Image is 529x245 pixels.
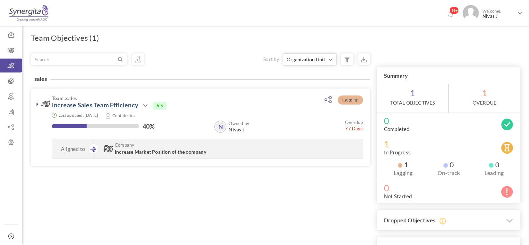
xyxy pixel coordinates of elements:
[479,5,517,22] span: Welcome,
[475,169,513,176] label: Leading
[8,5,49,22] img: Logo
[489,161,499,168] span: 0
[384,125,410,132] label: Completed
[390,99,435,106] label: Total Objectives
[345,120,363,125] small: Overdue
[58,113,98,118] small: Last updated: [DATE]
[398,161,408,168] span: 1
[384,193,412,200] label: Not Started
[445,9,456,20] a: Notifications
[215,121,226,132] a: N
[384,140,513,147] span: 1
[263,56,281,63] label: Sort by:
[384,149,411,156] label: In Progress
[345,119,363,132] small: 77 Days
[384,184,513,191] span: 0
[52,95,66,101] b: Team :
[283,53,337,66] button: Organization Unit
[338,95,363,105] span: Lagging
[153,102,167,109] span: 6.5
[112,113,136,118] small: Confidential
[384,117,513,124] span: 0
[377,210,520,231] h3: Dropped Objectives
[287,56,328,63] span: Organization Unit
[377,83,448,113] span: 1
[443,161,454,168] span: 0
[377,67,520,83] h3: Summary
[52,139,94,159] div: Aligned to
[463,5,479,21] img: Photo
[52,95,304,101] span: sales
[132,53,144,65] a: Objectives assigned to me
[143,123,155,130] label: 40%
[31,54,117,65] input: Search
[115,149,206,155] span: Increase Market Position of the company
[52,101,138,109] a: Increase Sales Team Efficiency
[358,53,370,65] small: Export
[430,169,468,176] label: On-track
[449,83,520,113] span: 1
[460,2,526,23] a: Photo Welcome,Nivas J
[31,33,99,43] h1: Team Objectives (1)
[229,121,249,126] b: Owned by
[229,127,249,132] span: Nivas J
[449,7,459,14] span: 99+
[482,14,515,19] span: Nivas J
[384,169,423,176] label: Lagging
[115,143,304,147] span: Company
[473,99,496,106] label: OverDue
[31,76,50,82] h4: sales
[345,57,350,63] i: Filter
